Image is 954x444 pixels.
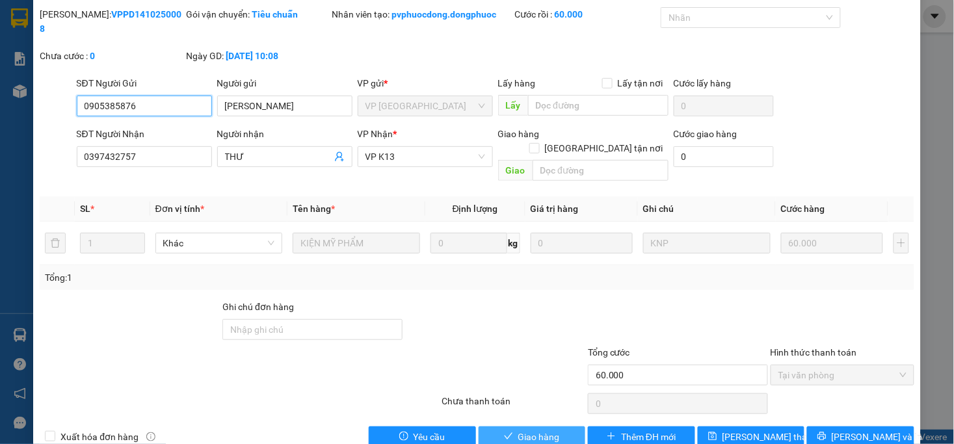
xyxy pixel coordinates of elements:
[643,233,771,254] input: Ghi Chú
[507,233,520,254] span: kg
[332,7,512,21] div: Nhân viên tạo:
[531,203,579,214] span: Giá trị hàng
[781,233,883,254] input: 0
[722,430,827,444] span: [PERSON_NAME] thay đổi
[638,196,776,222] th: Ghi chú
[440,394,587,417] div: Chưa thanh toán
[674,146,774,167] input: Cước giao hàng
[621,430,676,444] span: Thêm ĐH mới
[77,76,212,90] div: SĐT Người Gửi
[555,9,583,20] b: 60.000
[90,51,95,61] b: 0
[365,147,485,166] span: VP K13
[498,160,533,181] span: Giao
[607,432,616,442] span: plus
[674,78,732,88] label: Cước lấy hàng
[399,432,408,442] span: exclamation-circle
[515,7,659,21] div: Cước rồi :
[832,430,923,444] span: [PERSON_NAME] và In
[894,233,909,254] button: plus
[588,347,630,358] span: Tổng cước
[222,319,403,340] input: Ghi chú đơn hàng
[778,365,907,385] span: Tại văn phòng
[531,233,633,254] input: 0
[817,432,827,442] span: printer
[45,233,66,254] button: delete
[498,95,528,116] span: Lấy
[155,203,204,214] span: Đơn vị tính
[217,76,352,90] div: Người gửi
[498,78,536,88] span: Lấy hàng
[186,7,330,21] div: Gói vận chuyển:
[334,151,345,162] span: user-add
[293,203,335,214] span: Tên hàng
[781,203,825,214] span: Cước hàng
[226,51,278,61] b: [DATE] 10:08
[708,432,717,442] span: save
[40,7,183,36] div: [PERSON_NAME]:
[293,233,420,254] input: VD: Bàn, Ghế
[540,141,669,155] span: [GEOGRAPHIC_DATA] tận nơi
[498,129,540,139] span: Giao hàng
[163,233,275,253] span: Khác
[533,160,669,181] input: Dọc đường
[674,129,737,139] label: Cước giao hàng
[186,49,330,63] div: Ngày GD:
[358,76,493,90] div: VP gửi
[55,430,144,444] span: Xuất hóa đơn hàng
[414,430,445,444] span: Yêu cầu
[146,432,155,441] span: info-circle
[674,96,774,116] input: Cước lấy hàng
[40,49,183,63] div: Chưa cước :
[528,95,669,116] input: Dọc đường
[365,96,485,116] span: VP Phước Đông
[504,432,513,442] span: check
[252,9,298,20] b: Tiêu chuẩn
[77,127,212,141] div: SĐT Người Nhận
[392,9,497,20] b: pvphuocdong.dongphuoc
[453,203,498,214] span: Định lượng
[217,127,352,141] div: Người nhận
[518,430,560,444] span: Giao hàng
[80,203,90,214] span: SL
[613,76,669,90] span: Lấy tận nơi
[40,9,181,34] b: VPPD1410250008
[222,302,294,312] label: Ghi chú đơn hàng
[45,270,369,285] div: Tổng: 1
[358,129,393,139] span: VP Nhận
[771,347,857,358] label: Hình thức thanh toán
